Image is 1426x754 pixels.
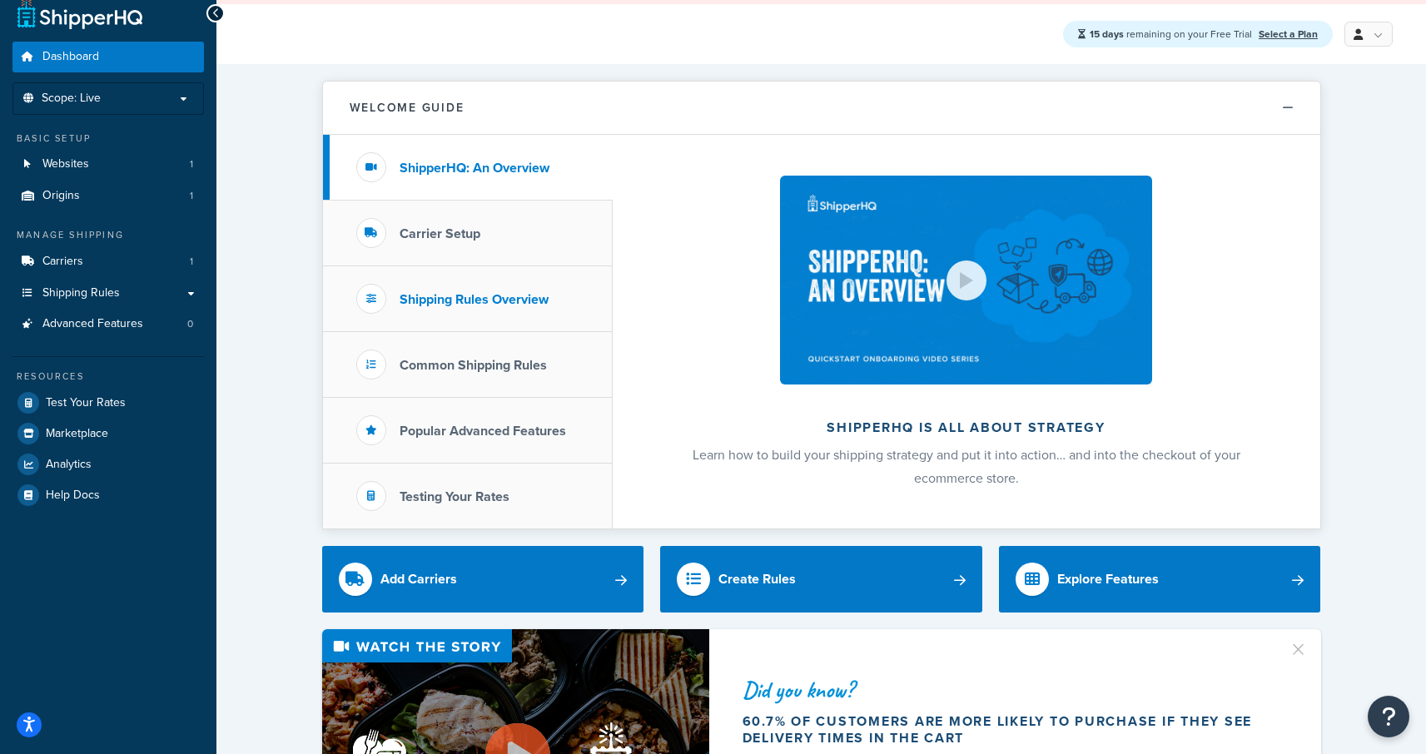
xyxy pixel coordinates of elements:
[12,370,204,384] div: Resources
[1057,568,1159,591] div: Explore Features
[46,396,126,410] span: Test Your Rates
[12,181,204,211] li: Origins
[1090,27,1124,42] strong: 15 days
[1090,27,1255,42] span: remaining on your Free Trial
[187,317,193,331] span: 0
[657,420,1276,435] h2: ShipperHQ is all about strategy
[12,42,204,72] a: Dashboard
[12,181,204,211] a: Origins1
[190,255,193,269] span: 1
[190,189,193,203] span: 1
[400,226,480,241] h3: Carrier Setup
[12,278,204,309] a: Shipping Rules
[999,546,1321,613] a: Explore Features
[1259,27,1318,42] a: Select a Plan
[400,292,549,307] h3: Shipping Rules Overview
[400,489,509,504] h3: Testing Your Rates
[400,424,566,439] h3: Popular Advanced Features
[322,546,644,613] a: Add Carriers
[42,157,89,171] span: Websites
[660,546,982,613] a: Create Rules
[350,102,465,114] h2: Welcome Guide
[12,309,204,340] li: Advanced Features
[12,419,204,449] a: Marketplace
[12,149,204,180] li: Websites
[42,189,80,203] span: Origins
[42,255,83,269] span: Carriers
[718,568,796,591] div: Create Rules
[12,480,204,510] a: Help Docs
[12,246,204,277] a: Carriers1
[12,149,204,180] a: Websites1
[743,678,1269,702] div: Did you know?
[12,131,204,146] div: Basic Setup
[400,358,547,373] h3: Common Shipping Rules
[780,176,1151,384] img: ShipperHQ is all about strategy
[12,449,204,479] a: Analytics
[42,317,143,331] span: Advanced Features
[693,445,1240,488] span: Learn how to build your shipping strategy and put it into action… and into the checkout of your e...
[380,568,457,591] div: Add Carriers
[42,92,101,106] span: Scope: Live
[190,157,193,171] span: 1
[12,246,204,277] li: Carriers
[1368,696,1409,737] button: Open Resource Center
[743,713,1269,747] div: 60.7% of customers are more likely to purchase if they see delivery times in the cart
[12,309,204,340] a: Advanced Features0
[323,82,1320,135] button: Welcome Guide
[12,228,204,242] div: Manage Shipping
[42,50,99,64] span: Dashboard
[42,286,120,300] span: Shipping Rules
[400,161,549,176] h3: ShipperHQ: An Overview
[46,427,108,441] span: Marketplace
[46,489,100,503] span: Help Docs
[46,458,92,472] span: Analytics
[12,388,204,418] a: Test Your Rates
